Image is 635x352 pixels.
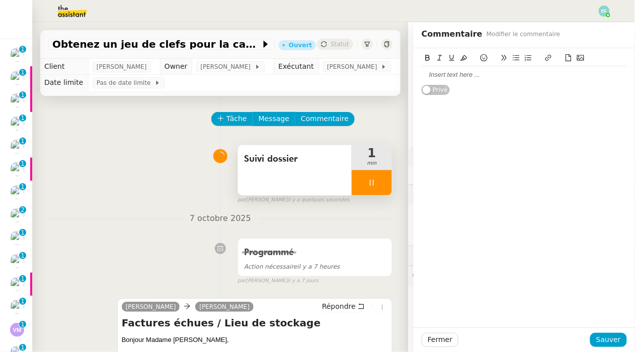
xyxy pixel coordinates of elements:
p: 1 [21,69,25,78]
span: Sauver [596,334,621,345]
nz-badge-sup: 1 [19,114,26,122]
span: Privé [433,85,448,95]
button: Commentaire [295,112,355,126]
nz-badge-sup: 1 [19,183,26,190]
img: users%2FSg6jQljroSUGpSfKFUOPmUmNaZ23%2Favatar%2FUntitled.png [10,208,24,222]
span: Obtenez un jeu de clefs pour la cave [52,39,261,49]
p: 1 [21,114,25,124]
nz-badge-sup: 1 [19,46,26,53]
div: ⚙️Procédures [409,147,635,166]
p: 1 [21,321,25,330]
span: min [352,159,392,168]
nz-badge-sup: 1 [19,275,26,282]
span: Commentaire [301,113,349,125]
nz-badge-sup: 1 [19,160,26,167]
p: 1 [21,46,25,55]
p: 1 [21,91,25,100]
span: 1 [352,147,392,159]
span: il y a quelques secondes [288,196,350,204]
p: 1 [21,229,25,238]
span: ⏲️ [413,252,486,260]
span: Commentaire [422,27,483,41]
span: Action nécessaire [244,263,297,270]
img: users%2Fx9OnqzEMlAUNG38rkK8jkyzjKjJ3%2Favatar%2F1516609952611.jpeg [10,71,24,85]
button: Message [253,112,295,126]
nz-badge-sup: 1 [19,344,26,351]
p: 1 [21,183,25,192]
td: Date limite [40,75,88,91]
span: il y a 7 jours [288,277,319,285]
span: 🔐 [413,189,478,200]
nz-badge-sup: 1 [19,138,26,145]
small: [PERSON_NAME] [237,277,319,285]
span: Modifier le commentaire [487,29,561,39]
span: ⚙️ [413,151,465,162]
td: Owner [160,59,192,75]
button: Fermer [422,333,458,347]
small: [PERSON_NAME] [237,196,350,204]
span: 💬 [413,272,495,280]
img: users%2FSg6jQljroSUGpSfKFUOPmUmNaZ23%2Favatar%2FUntitled.png [10,48,24,62]
div: Ouvert [289,42,312,48]
p: 1 [21,298,25,307]
nz-badge-sup: 1 [19,229,26,236]
span: [PERSON_NAME] [97,62,147,72]
img: users%2F8b5K4WuLB4fkrqH4og3fBdCrwGs1%2Favatar%2F1516943936898.jpeg [10,277,24,291]
span: [PERSON_NAME] [200,62,254,72]
img: users%2FfjlNmCTkLiVoA3HQjY3GA5JXGxb2%2Favatar%2Fstarofservice_97480retdsc0392.png [10,116,24,131]
img: users%2FCygQWYDBOPOznN603WeuNE1Nrh52%2Favatar%2F30207385-4d55-4b71-b239-1e3378469e4a [10,140,24,154]
img: users%2FSg6jQljroSUGpSfKFUOPmUmNaZ23%2Favatar%2FUntitled.png [10,300,24,314]
p: 1 [21,275,25,284]
div: 🔐Données client [409,185,635,204]
img: svg [599,6,610,17]
button: Tâche [211,112,253,126]
img: users%2FRcIDm4Xn1TPHYwgLThSv8RQYtaM2%2Favatar%2F95761f7a-40c3-4bb5-878d-fe785e6f95b2 [10,162,24,176]
p: 1 [21,252,25,261]
nz-badge-sup: 2 [19,206,26,213]
img: users%2FLb8tVVcnxkNxES4cleXP4rKNCSJ2%2Favatar%2F2ff4be35-2167-49b6-8427-565bfd2dd78c [10,185,24,199]
p: 2 [21,206,25,215]
span: par [237,277,246,285]
img: svg [10,323,24,337]
span: Tâche [226,113,247,125]
span: [PERSON_NAME] [126,303,176,310]
nz-badge-sup: 1 [19,298,26,305]
span: Programmé [244,248,294,257]
div: Bonjour Madame [PERSON_NAME], [122,335,388,345]
nz-badge-sup: 1 [19,321,26,328]
span: par [237,196,246,204]
img: users%2FRcIDm4Xn1TPHYwgLThSv8RQYtaM2%2Favatar%2F95761f7a-40c3-4bb5-878d-fe785e6f95b2 [10,231,24,245]
span: Répondre [322,301,356,311]
button: Répondre [319,301,368,312]
nz-badge-sup: 1 [19,252,26,259]
span: Fermer [428,334,452,345]
p: 1 [21,138,25,147]
img: users%2FTtzP7AGpm5awhzgAzUtU1ot6q7W2%2Favatar%2Fb1ec9cbd-befd-4b0f-b4c2-375d59dbe3fa [10,93,24,107]
img: users%2FSg6jQljroSUGpSfKFUOPmUmNaZ23%2Favatar%2FUntitled.png [10,254,24,268]
td: Client [40,59,88,75]
span: Message [259,113,289,125]
div: ⏲️Tâches 98:19 [409,246,635,266]
td: Exécutant [274,59,319,75]
span: 7 octobre 2025 [182,212,259,225]
span: Pas de date limite [97,78,154,88]
span: Suivi dossier [244,152,346,167]
nz-badge-sup: 1 [19,69,26,76]
span: [PERSON_NAME] [327,62,381,72]
span: il y a 7 heures [244,263,340,270]
nz-badge-sup: 1 [19,91,26,98]
p: 1 [21,160,25,169]
button: Sauver [590,333,627,347]
a: [PERSON_NAME] [195,302,254,311]
div: 💬Commentaires 9 [409,266,635,286]
button: Privé [422,85,450,95]
h4: Factures échues / Lieu de stockage [122,316,388,330]
span: Statut [331,41,349,48]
